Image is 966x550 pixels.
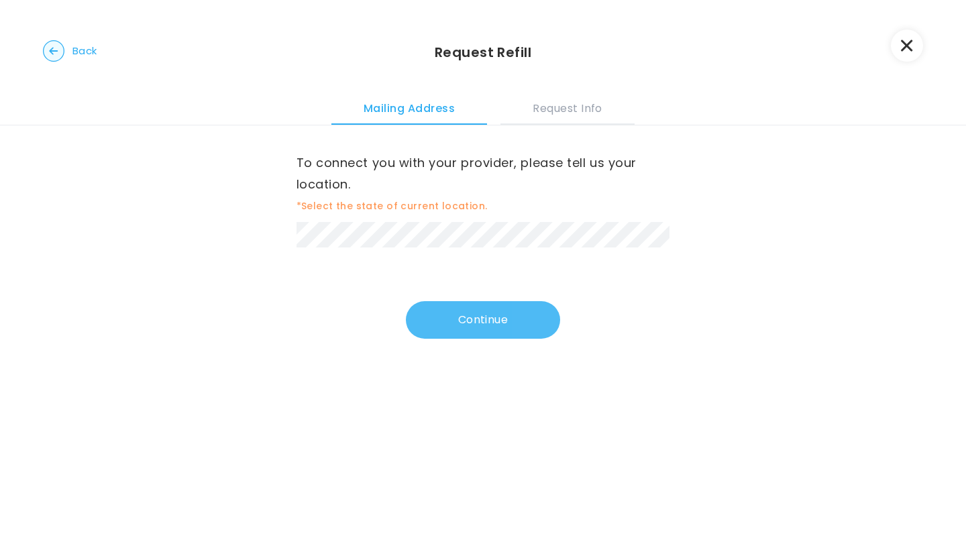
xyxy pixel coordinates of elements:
span: Back [72,42,97,60]
button: Request Info [500,89,635,125]
label: To connect you with your provider, please tell us your location. [297,152,670,195]
h3: Request Refill [435,43,532,62]
span: *Select the state of current location. [297,198,670,214]
button: Mailing Address [331,89,487,125]
button: Back [43,40,97,62]
button: Continue [406,301,560,339]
